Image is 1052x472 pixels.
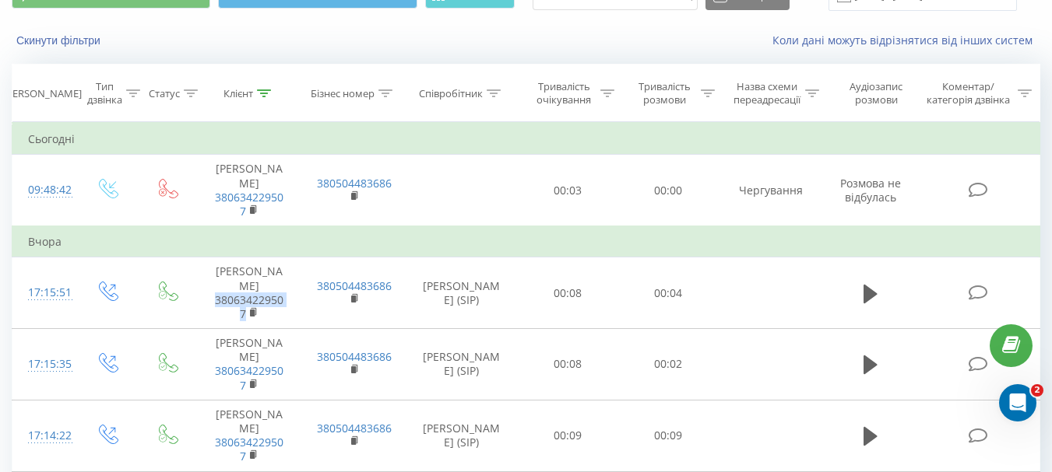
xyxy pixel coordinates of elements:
[518,155,618,226] td: 00:03
[733,80,801,107] div: Назва схеми переадресації
[197,257,301,329] td: [PERSON_NAME]
[317,421,392,435] a: 380504483686
[406,257,518,329] td: [PERSON_NAME] (SIP)
[28,175,61,205] div: 09:48:42
[215,363,283,392] a: 380634229507
[28,349,61,379] div: 17:15:35
[419,87,483,100] div: Співробітник
[840,176,901,205] span: Розмова не відбулась
[223,87,253,100] div: Клієнт
[518,257,618,329] td: 00:08
[719,155,823,226] td: Чергування
[999,384,1036,421] iframe: Intercom live chat
[518,400,618,471] td: 00:09
[317,349,392,364] a: 380504483686
[197,155,301,226] td: [PERSON_NAME]
[532,80,596,107] div: Тривалість очікування
[317,176,392,191] a: 380504483686
[317,278,392,293] a: 380504483686
[518,329,618,400] td: 00:08
[311,87,375,100] div: Бізнес номер
[87,80,122,107] div: Тип дзвінка
[28,278,61,308] div: 17:15:51
[837,80,916,107] div: Аудіозапис розмови
[618,257,719,329] td: 00:04
[923,80,1014,107] div: Коментар/категорія дзвінка
[215,435,283,463] a: 380634229507
[215,292,283,321] a: 380634229507
[3,87,82,100] div: [PERSON_NAME]
[406,400,518,471] td: [PERSON_NAME] (SIP)
[772,33,1040,47] a: Коли дані можуть відрізнятися вiд інших систем
[632,80,697,107] div: Тривалість розмови
[618,155,719,226] td: 00:00
[12,124,1040,155] td: Сьогодні
[12,33,108,47] button: Скинути фільтри
[28,421,61,451] div: 17:14:22
[197,400,301,471] td: [PERSON_NAME]
[197,329,301,400] td: [PERSON_NAME]
[406,329,518,400] td: [PERSON_NAME] (SIP)
[149,87,180,100] div: Статус
[215,190,283,219] a: 380634229507
[618,329,719,400] td: 00:02
[618,400,719,471] td: 00:09
[12,226,1040,257] td: Вчора
[1031,384,1043,397] span: 2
